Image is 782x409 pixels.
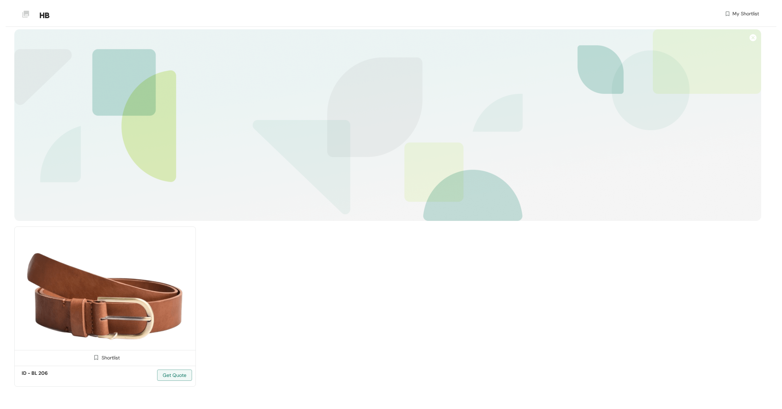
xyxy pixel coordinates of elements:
[93,354,99,361] img: Shortlist
[14,226,196,364] img: 19724d0f-7018-41c4-89a9-efc221b7b5b9
[163,371,186,379] span: Get Quote
[90,354,120,360] div: Shortlist
[14,3,37,25] img: Buyer Portal
[732,10,759,17] span: My Shortlist
[14,29,762,221] img: Defaultbanner.78642660.png
[157,370,192,381] button: Get Quote
[724,10,731,17] img: wishlist
[22,370,81,377] h5: ID - BL 206
[39,9,50,22] span: HB
[750,34,757,41] img: Close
